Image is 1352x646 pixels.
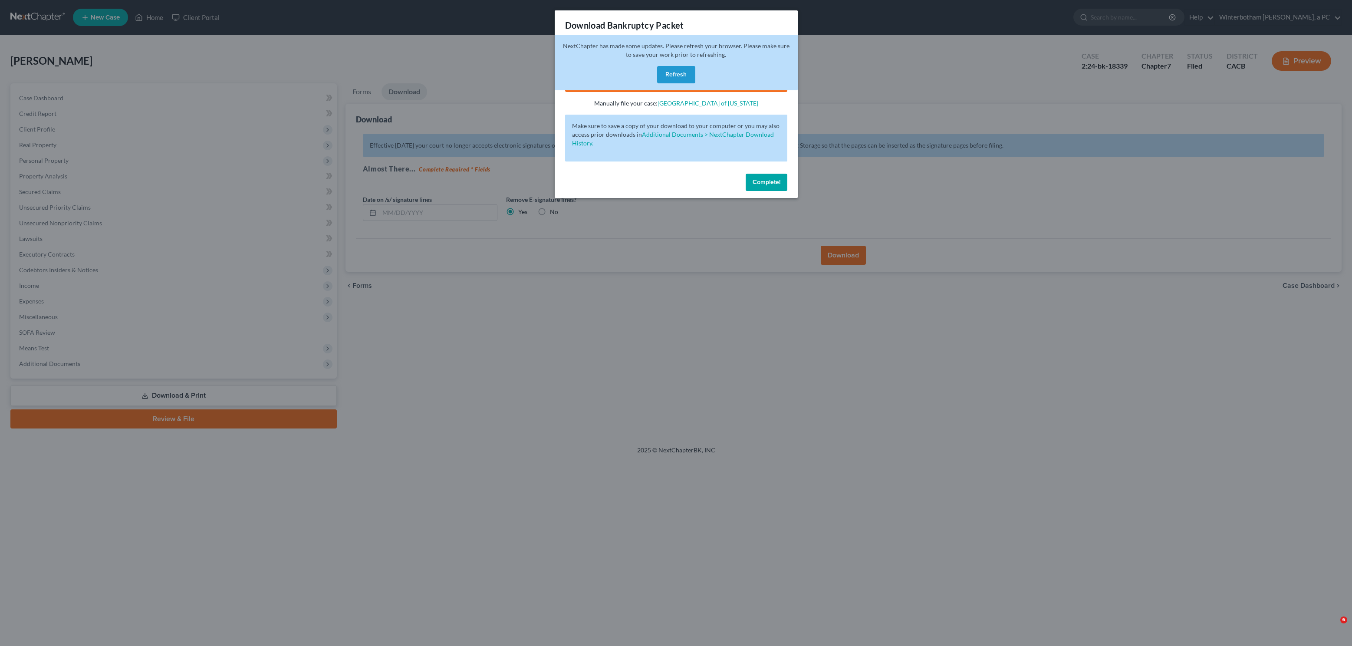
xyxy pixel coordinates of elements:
span: NextChapter has made some updates. Please refresh your browser. Please make sure to save your wor... [563,42,789,58]
p: Make sure to save a copy of your download to your computer or you may also access prior downloads in [572,122,780,148]
iframe: Intercom live chat [1322,616,1343,637]
p: Manually file your case: [565,99,787,108]
span: Complete! [753,178,780,186]
a: [GEOGRAPHIC_DATA] of [US_STATE] [658,99,758,107]
a: Additional Documents > NextChapter Download History. [572,131,774,147]
button: Refresh [657,66,695,83]
span: 6 [1340,616,1347,623]
h3: Download Bankruptcy Packet [565,19,684,31]
button: Complete! [746,174,787,191]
